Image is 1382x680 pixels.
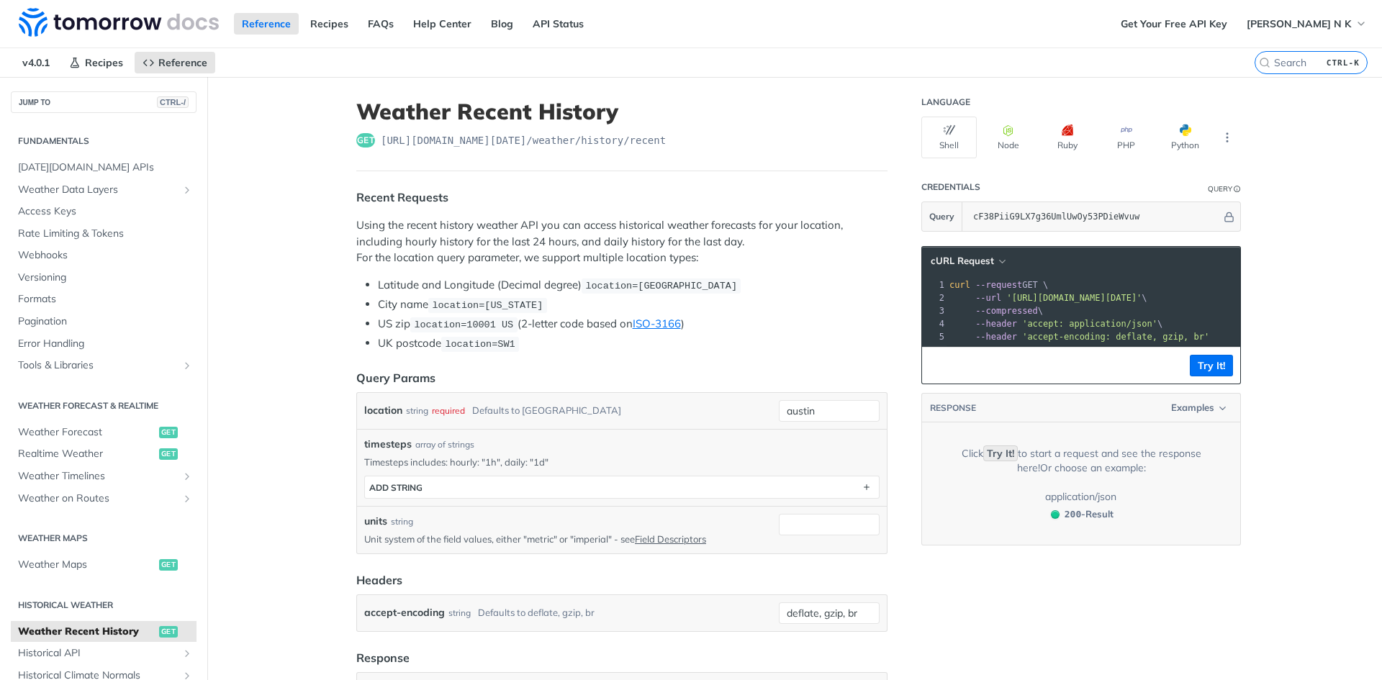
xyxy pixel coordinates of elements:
a: Help Center [405,13,479,35]
span: Weather on Routes [18,491,178,506]
span: get [159,448,178,460]
button: Show subpages for Tools & Libraries [181,360,193,371]
span: \ [949,293,1147,303]
button: cURL Request [926,254,1010,268]
span: location=SW1 [445,339,515,350]
span: 'accept-encoding: deflate, gzip, br' [1022,332,1209,342]
a: Tools & LibrariesShow subpages for Tools & Libraries [11,355,197,376]
span: Historical API [18,646,178,661]
h1: Weather Recent History [356,99,888,124]
span: Weather Timelines [18,469,178,484]
li: City name [378,296,888,313]
div: string [391,515,413,528]
button: Ruby [1039,117,1095,158]
kbd: CTRL-K [1323,55,1363,70]
div: Query Params [356,369,435,386]
p: Unit system of the field values, either "metric" or "imperial" - see [364,532,773,545]
span: cURL Request [931,255,994,267]
div: ADD string [369,482,423,493]
div: application/json [1045,489,1116,504]
span: Reference [158,56,207,69]
button: JUMP TOCTRL-/ [11,91,197,113]
button: Copy to clipboard [929,355,949,376]
div: Click to start a request and see the response here! Or choose an example: [945,446,1217,475]
div: Headers [356,571,402,589]
span: --header [975,319,1017,329]
span: get [356,133,375,148]
a: Recipes [302,13,356,35]
div: 4 [922,317,947,330]
span: v4.0.1 [14,52,58,73]
span: Realtime Weather [18,447,155,461]
li: UK postcode [378,335,888,352]
button: Show subpages for Weather Data Layers [181,184,193,196]
div: required [432,400,465,421]
span: timesteps [364,437,412,452]
a: Reference [234,13,299,35]
div: Language [921,96,970,108]
li: US zip (2-letter code based on ) [378,316,888,332]
button: Python [1157,117,1213,158]
button: Query [922,202,962,231]
span: Weather Data Layers [18,183,178,197]
div: string [448,602,471,623]
a: Webhooks [11,245,197,266]
div: 3 [922,304,947,317]
span: Recipes [85,56,123,69]
svg: More ellipsis [1221,131,1234,144]
a: Blog [483,13,521,35]
div: 2 [922,291,947,304]
button: Show subpages for Historical API [181,648,193,659]
span: Weather Recent History [18,625,155,639]
i: Information [1234,186,1241,193]
span: location=[US_STATE] [432,300,543,311]
button: Show subpages for Weather on Routes [181,493,193,504]
a: Access Keys [11,201,197,222]
span: Weather Forecast [18,425,155,440]
span: --request [975,280,1022,290]
button: Examples [1166,401,1233,415]
a: Get Your Free API Key [1113,13,1235,35]
span: Error Handling [18,337,193,351]
span: Access Keys [18,204,193,219]
label: units [364,514,387,529]
a: Field Descriptors [635,533,706,545]
div: 1 [922,278,947,291]
a: Weather Mapsget [11,554,197,576]
img: Tomorrow.io Weather API Docs [19,8,219,37]
label: location [364,400,402,421]
a: Formats [11,289,197,310]
button: RESPONSE [929,401,977,415]
a: Weather on RoutesShow subpages for Weather on Routes [11,488,197,509]
h2: Fundamentals [11,135,197,148]
span: Webhooks [18,248,193,263]
a: Weather Forecastget [11,422,197,443]
label: accept-encoding [364,602,445,623]
span: '[URL][DOMAIN_NAME][DATE]' [1006,293,1142,303]
span: get [159,427,178,438]
div: QueryInformation [1208,183,1241,194]
span: 200 [1065,509,1081,520]
div: string [406,400,428,421]
h2: Weather Forecast & realtime [11,399,197,412]
div: Recent Requests [356,189,448,206]
button: [PERSON_NAME] N K [1239,13,1375,35]
span: [DATE][DOMAIN_NAME] APIs [18,160,193,175]
a: Realtime Weatherget [11,443,197,465]
span: Tools & Libraries [18,358,178,373]
button: Node [980,117,1036,158]
button: More Languages [1216,127,1238,148]
button: Show subpages for Weather Timelines [181,471,193,482]
button: ADD string [365,476,879,498]
a: Weather Recent Historyget [11,621,197,643]
span: Versioning [18,271,193,285]
span: \ [949,306,1043,316]
h2: Historical Weather [11,599,197,612]
span: --header [975,332,1017,342]
li: Latitude and Longitude (Decimal degree) [378,277,888,294]
span: Weather Maps [18,558,155,572]
button: Try It! [1190,355,1233,376]
button: 200200-Result [1044,507,1119,522]
span: get [159,559,178,571]
span: get [159,626,178,638]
